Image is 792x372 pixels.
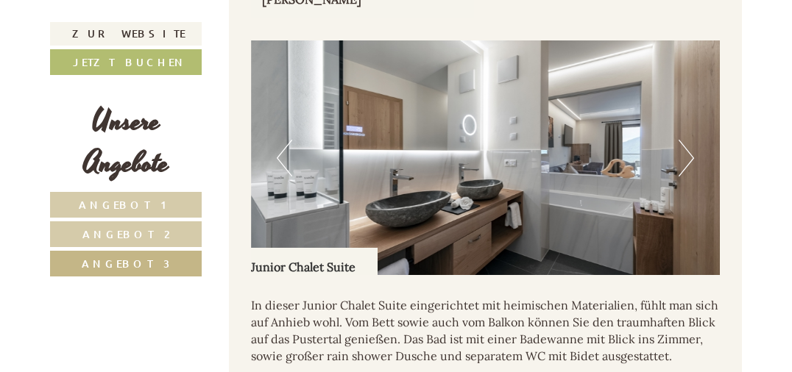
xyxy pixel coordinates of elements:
div: Junior Chalet Suite [251,248,378,276]
div: Unsere Angebote [50,101,202,185]
a: Zur Website [50,22,202,46]
span: Angebot 3 [82,257,170,271]
button: Previous [277,140,292,176]
p: In dieser Junior Chalet Suite eingerichtet mit heimischen Materialien, fühlt man sich auf Anhieb ... [251,297,721,364]
span: Angebot 2 [82,227,170,241]
span: Angebot 1 [79,198,174,212]
button: Next [679,140,694,176]
a: Jetzt buchen [50,49,202,75]
img: image [251,40,721,275]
